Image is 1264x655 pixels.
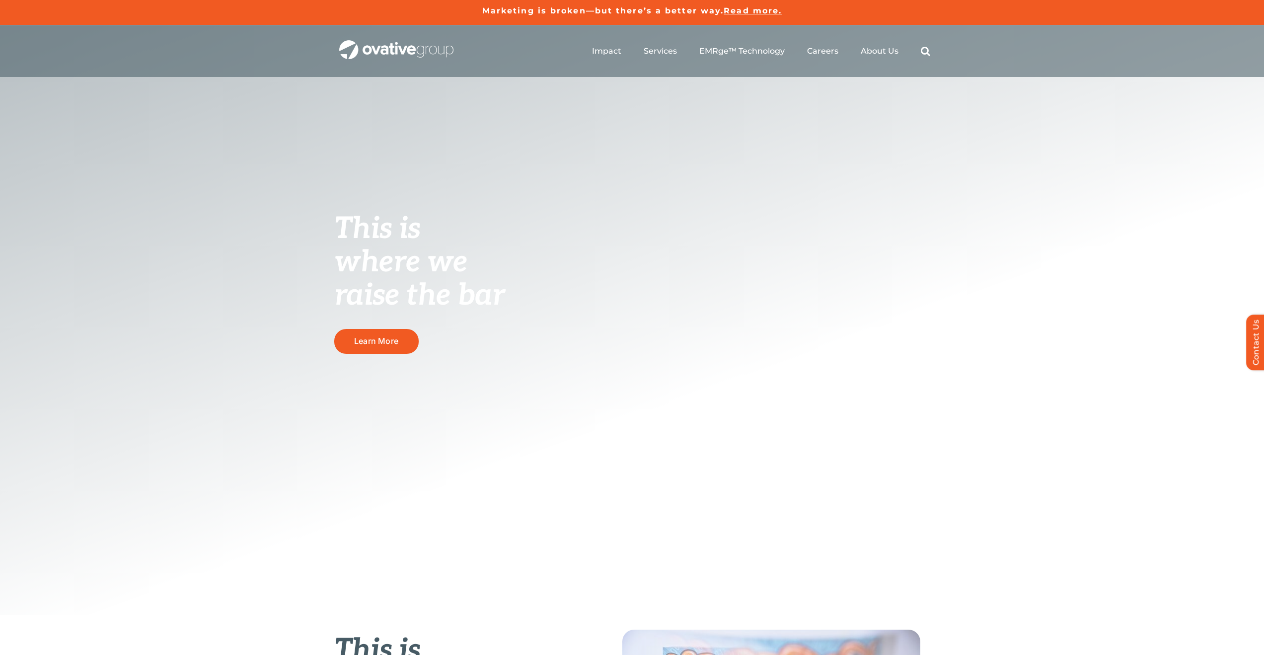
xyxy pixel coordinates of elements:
[861,46,898,56] a: About Us
[334,329,419,353] a: Learn More
[334,245,505,314] span: where we raise the bar
[354,336,398,346] span: Learn More
[592,46,621,56] a: Impact
[592,35,930,67] nav: Menu
[921,46,930,56] a: Search
[699,46,785,56] a: EMRge™ Technology
[482,6,724,15] a: Marketing is broken—but there’s a better way.
[724,6,782,15] a: Read more.
[334,211,421,247] span: This is
[339,39,453,49] a: OG_Full_horizontal_WHT
[644,46,677,56] a: Services
[807,46,838,56] a: Careers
